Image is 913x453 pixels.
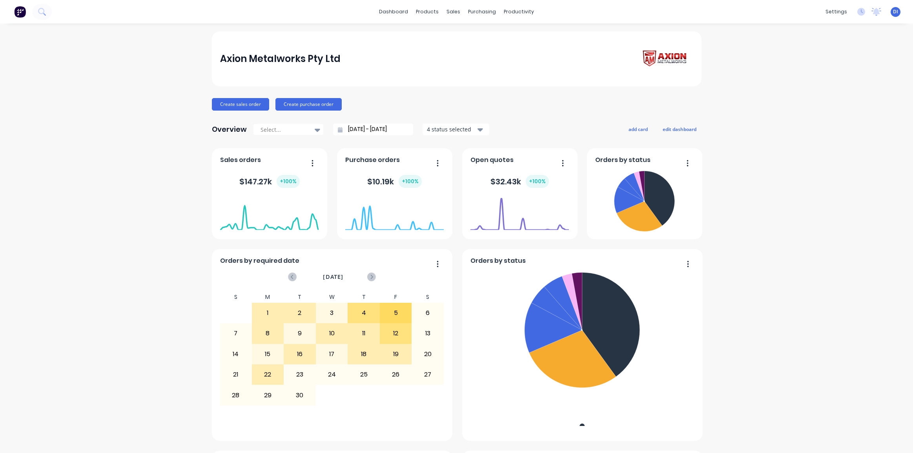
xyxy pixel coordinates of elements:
div: 29 [252,385,284,405]
div: 4 [348,303,379,323]
div: 28 [220,385,251,405]
span: Sales orders [220,155,261,165]
div: S [220,291,252,303]
button: Create purchase order [275,98,342,111]
div: 3 [316,303,348,323]
div: purchasing [464,6,500,18]
span: Orders by status [595,155,651,165]
div: 24 [316,365,348,384]
span: [DATE] [323,273,343,281]
div: 14 [220,344,251,364]
span: Purchase orders [345,155,400,165]
div: 8 [252,324,284,343]
div: settings [822,6,851,18]
div: 26 [380,365,412,384]
div: + 100 % [526,175,549,188]
div: $ 147.27k [239,175,300,188]
div: 27 [412,365,443,384]
button: add card [623,124,653,134]
div: 12 [380,324,412,343]
div: 7 [220,324,251,343]
div: T [284,291,316,303]
div: 30 [284,385,315,405]
div: products [412,6,443,18]
div: 11 [348,324,379,343]
div: 19 [380,344,412,364]
div: 20 [412,344,443,364]
div: 21 [220,365,251,384]
div: 5 [380,303,412,323]
div: $ 32.43k [490,175,549,188]
div: 23 [284,365,315,384]
div: T [348,291,380,303]
div: productivity [500,6,538,18]
div: Axion Metalworks Pty Ltd [220,51,341,67]
div: 16 [284,344,315,364]
img: Axion Metalworks Pty Ltd [638,48,693,70]
div: M [252,291,284,303]
div: 9 [284,324,315,343]
span: DI [893,8,898,15]
div: W [316,291,348,303]
div: 6 [412,303,443,323]
div: 2 [284,303,315,323]
div: 22 [252,365,284,384]
div: 25 [348,365,379,384]
div: + 100 % [277,175,300,188]
div: 1 [252,303,284,323]
div: 15 [252,344,284,364]
a: dashboard [375,6,412,18]
span: Open quotes [470,155,514,165]
button: Create sales order [212,98,269,111]
div: 10 [316,324,348,343]
div: $ 10.19k [367,175,422,188]
div: 17 [316,344,348,364]
div: F [380,291,412,303]
img: Factory [14,6,26,18]
div: 18 [348,344,379,364]
div: S [412,291,444,303]
div: 13 [412,324,443,343]
button: 4 status selected [423,124,489,135]
div: sales [443,6,464,18]
div: 4 status selected [427,125,476,133]
button: edit dashboard [658,124,702,134]
div: + 100 % [399,175,422,188]
div: Overview [212,122,247,137]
